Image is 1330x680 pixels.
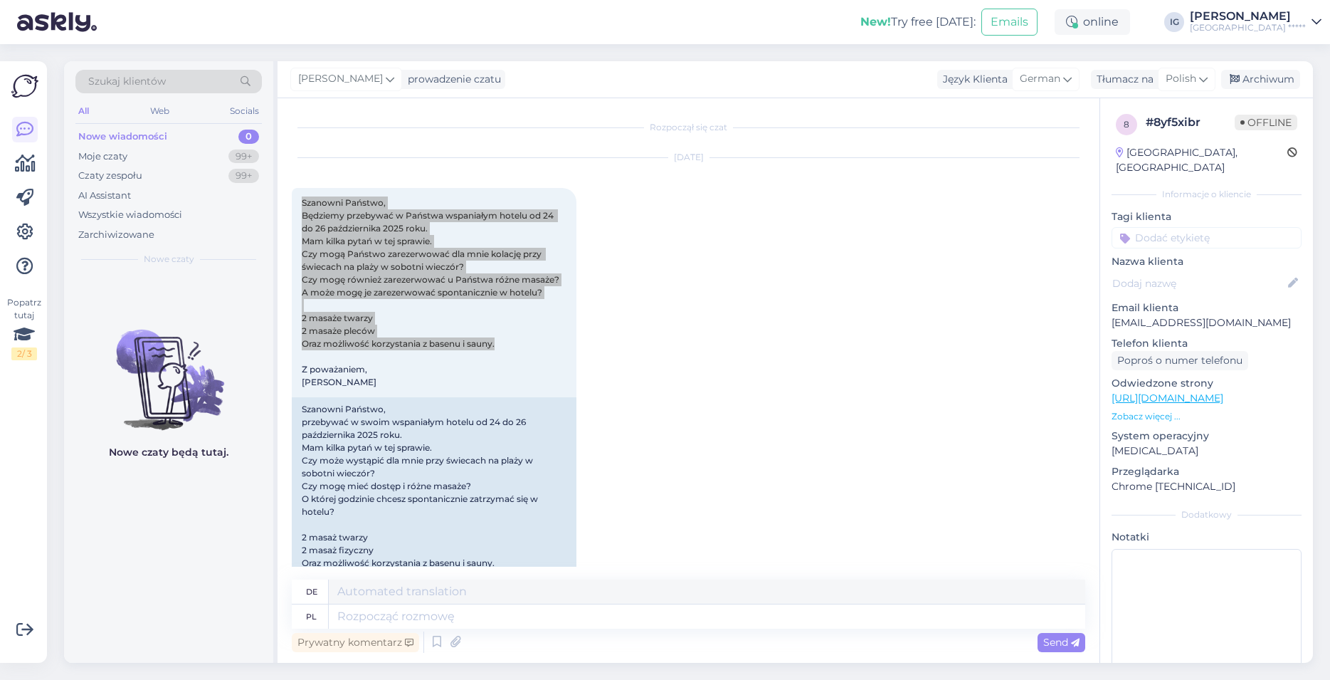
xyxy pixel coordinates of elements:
img: Askly Logo [11,73,38,100]
div: AI Assistant [78,189,131,203]
a: [URL][DOMAIN_NAME] [1112,392,1223,404]
div: 99+ [228,150,259,164]
div: Szanowni Państwo, przebywać w swoim wspaniałym hotelu od 24 do 26 października 2025 roku. Mam kil... [292,397,576,614]
p: [MEDICAL_DATA] [1112,444,1302,459]
p: [EMAIL_ADDRESS][DOMAIN_NAME] [1112,315,1302,330]
div: Archiwum [1221,70,1300,89]
div: Zarchiwizowane [78,228,154,242]
a: [PERSON_NAME][GEOGRAPHIC_DATA] ***** [1190,11,1321,33]
span: Offline [1235,115,1297,130]
div: Dodatkowy [1112,508,1302,521]
span: Nowe czaty [144,253,194,266]
div: Popatrz tutaj [11,296,37,360]
div: Nowe wiadomości [78,130,167,144]
p: Chrome [TECHNICAL_ID] [1112,479,1302,494]
div: Prywatny komentarz [292,633,419,652]
div: [PERSON_NAME] [1190,11,1306,22]
img: No chats [64,304,273,432]
div: 2 / 3 [11,347,37,360]
div: [DATE] [292,151,1085,164]
p: Telefon klienta [1112,336,1302,351]
p: Notatki [1112,530,1302,545]
div: online [1055,9,1130,35]
div: 0 [238,130,259,144]
p: Zobacz więcej ... [1112,410,1302,423]
div: [GEOGRAPHIC_DATA], [GEOGRAPHIC_DATA] [1116,145,1287,175]
span: Send [1043,636,1080,649]
div: 99+ [228,169,259,183]
div: Web [147,102,172,120]
div: Socials [227,102,262,120]
p: Przeglądarka [1112,464,1302,479]
input: Dodać etykietę [1112,227,1302,249]
span: 8 [1124,119,1129,130]
p: System operacyjny [1112,429,1302,444]
div: # 8yf5xibr [1146,114,1235,131]
div: pl [306,605,317,629]
p: Nowe czaty będą tutaj. [109,445,228,460]
div: Try free [DATE]: [860,14,976,31]
span: Szukaj klientów [88,74,166,89]
span: German [1020,71,1060,87]
div: Czaty zespołu [78,169,142,183]
div: IG [1164,12,1184,32]
div: All [75,102,92,120]
div: Moje czaty [78,150,127,164]
div: Tłumacz na [1091,72,1154,87]
span: Polish [1166,71,1196,87]
input: Dodaj nazwę [1112,276,1285,291]
p: Odwiedzone strony [1112,376,1302,391]
div: Rozpoczął się czat [292,121,1085,134]
span: [PERSON_NAME] [298,71,383,87]
div: Język Klienta [937,72,1008,87]
div: Informacje o kliencie [1112,188,1302,201]
div: de [306,580,317,604]
div: Wszystkie wiadomości [78,208,182,222]
p: Email klienta [1112,300,1302,315]
button: Emails [981,9,1038,36]
span: Szanowni Państwo, Będziemy przebywać w Państwa wspaniałym hotelu od 24 do 26 października 2025 ro... [302,197,559,387]
b: New! [860,15,891,28]
div: Poproś o numer telefonu [1112,351,1248,370]
p: Tagi klienta [1112,209,1302,224]
div: prowadzenie czatu [402,72,501,87]
p: Nazwa klienta [1112,254,1302,269]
